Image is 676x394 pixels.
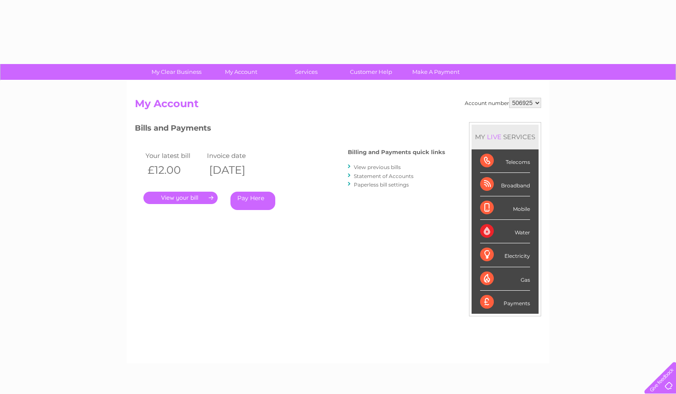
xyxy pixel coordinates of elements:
[135,122,445,137] h3: Bills and Payments
[141,64,212,80] a: My Clear Business
[336,64,406,80] a: Customer Help
[480,196,530,220] div: Mobile
[480,267,530,291] div: Gas
[480,173,530,196] div: Broadband
[143,150,205,161] td: Your latest bill
[205,150,266,161] td: Invoice date
[348,149,445,155] h4: Billing and Payments quick links
[135,98,541,114] h2: My Account
[143,192,218,204] a: .
[230,192,275,210] a: Pay Here
[480,291,530,314] div: Payments
[480,220,530,243] div: Water
[206,64,277,80] a: My Account
[401,64,471,80] a: Make A Payment
[465,98,541,108] div: Account number
[472,125,539,149] div: MY SERVICES
[354,164,401,170] a: View previous bills
[354,181,409,188] a: Paperless bill settings
[480,243,530,267] div: Electricity
[271,64,341,80] a: Services
[480,149,530,173] div: Telecoms
[205,161,266,179] th: [DATE]
[485,133,503,141] div: LIVE
[354,173,414,179] a: Statement of Accounts
[143,161,205,179] th: £12.00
